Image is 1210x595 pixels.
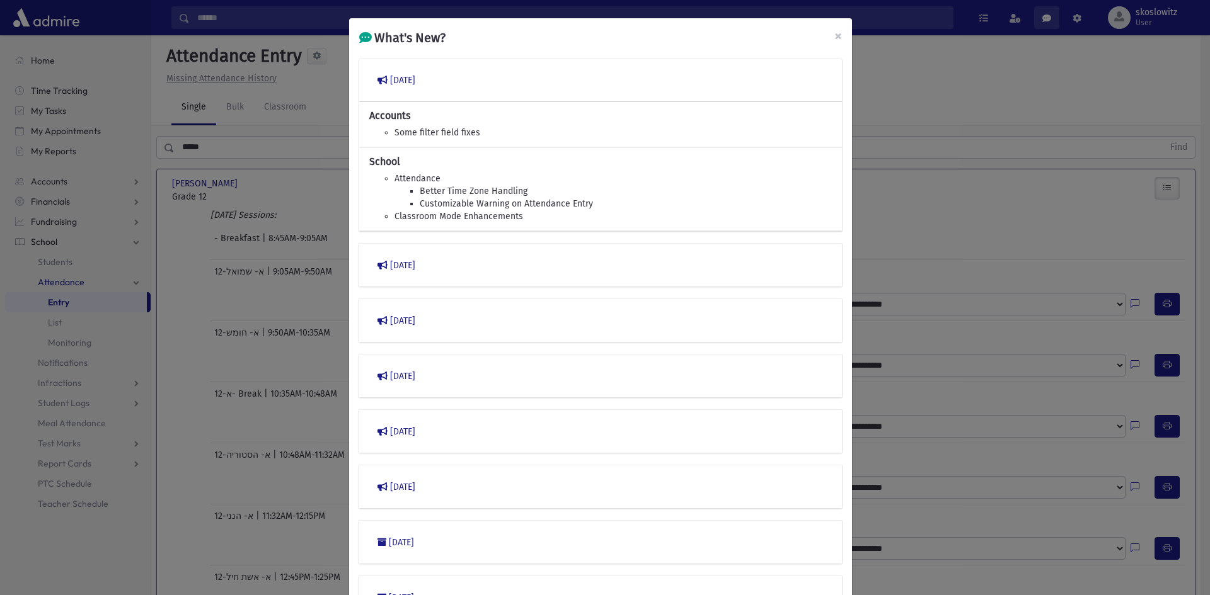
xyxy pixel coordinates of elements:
[369,254,832,276] button: [DATE]
[834,27,842,45] span: ×
[824,18,852,54] button: Close
[369,475,832,498] button: [DATE]
[395,127,832,139] li: Some filter field fixes
[369,420,832,443] button: [DATE]
[369,309,832,332] button: [DATE]
[395,210,832,223] li: Classroom Mode Enhancements
[359,28,446,47] h5: What's New?
[369,110,832,122] h6: Accounts
[369,365,832,387] button: [DATE]
[420,198,832,210] li: Customizable Warning on Attendance Entry
[369,156,832,167] h6: School
[395,173,832,185] li: Attendance
[369,69,832,91] button: [DATE]
[420,185,832,198] li: Better Time Zone Handling
[369,531,832,553] button: [DATE]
